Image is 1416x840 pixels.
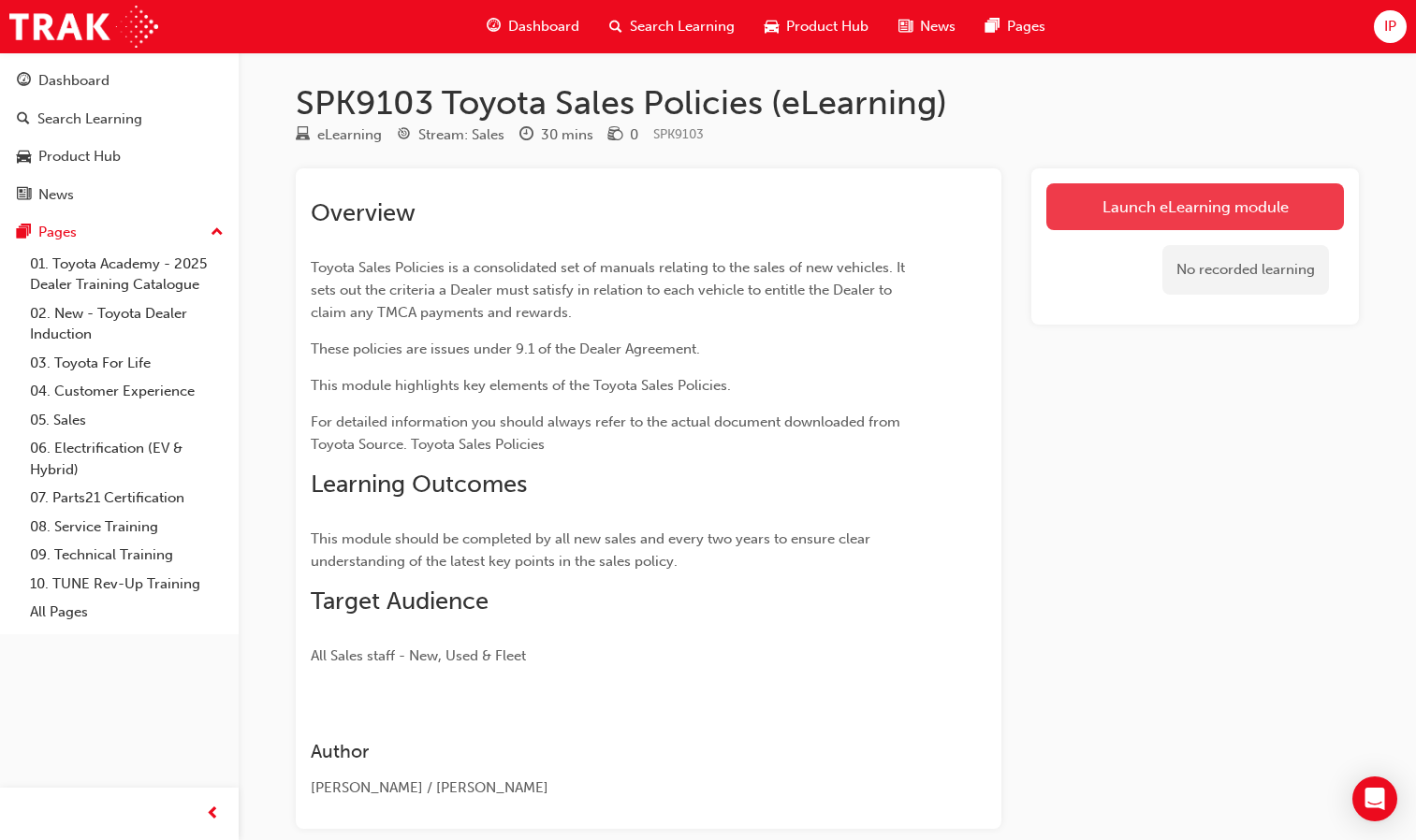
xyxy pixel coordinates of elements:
[311,470,527,499] span: Learning Outcomes
[38,222,77,243] div: Pages
[630,16,735,37] span: Search Learning
[7,215,231,250] button: Pages
[296,127,310,144] span: learningResourceType_ELEARNING-icon
[17,224,31,241] span: pages-icon
[7,178,231,212] a: News
[786,16,869,37] span: Product Hub
[17,111,30,128] span: search-icon
[608,123,638,147] div: Price
[630,124,638,146] div: 0
[883,7,971,46] a: news-iconNews
[311,741,919,762] h3: Author
[1384,16,1396,37] span: IP
[22,513,231,542] a: 08. Service Training
[311,259,909,321] span: Toyota Sales Policies is a consolidated set of manuals relating to the sales of new vehicles. It ...
[22,598,231,627] a: All Pages
[487,15,501,38] span: guage-icon
[608,127,622,144] span: money-icon
[22,377,231,406] a: 04. Customer Experience
[898,15,912,38] span: news-icon
[519,127,533,144] span: clock-icon
[311,587,489,616] span: Target Audience
[17,187,31,204] span: news-icon
[22,434,231,484] a: 06. Electrification (EV & Hybrid)
[765,15,779,38] span: car-icon
[594,7,750,46] a: search-iconSearch Learning
[1374,10,1407,43] button: IP
[22,541,231,570] a: 09. Technical Training
[38,184,74,206] div: News
[397,123,504,147] div: Stream
[22,570,231,599] a: 10. TUNE Rev-Up Training
[22,349,231,378] a: 03. Toyota For Life
[22,299,231,349] a: 02. New - Toyota Dealer Induction
[17,73,31,90] span: guage-icon
[17,149,31,166] span: car-icon
[519,123,593,147] div: Duration
[311,340,700,357] span: These policies are issues under 9.1 of the Dealer Agreement.
[1352,776,1397,821] div: Open Intercom Messenger
[7,64,231,98] a: Dashboard
[653,126,704,142] span: Learning resource code
[311,413,904,453] span: For detailed information you should always refer to the actual document downloaded from Toyota So...
[750,7,883,46] a: car-iconProduct Hub
[311,530,874,570] span: This module should be completed by all new sales and every two years to ensure clear understandin...
[311,777,919,799] div: [PERSON_NAME] / [PERSON_NAME]
[22,484,231,513] a: 07. Parts21 Certification
[22,406,231,435] a: 05. Sales
[541,124,593,146] div: 30 mins
[311,198,416,227] span: Overview
[38,70,109,92] div: Dashboard
[472,7,594,46] a: guage-iconDashboard
[7,139,231,174] a: Product Hub
[296,82,1359,123] h1: SPK9103 Toyota Sales Policies (eLearning)
[22,250,231,299] a: 01. Toyota Academy - 2025 Dealer Training Catalogue
[985,15,1000,38] span: pages-icon
[37,109,142,130] div: Search Learning
[211,221,224,245] span: up-icon
[971,7,1060,46] a: pages-iconPages
[311,647,526,664] span: All Sales staff - New, Used & Fleet
[1007,16,1045,37] span: Pages
[206,803,220,826] span: prev-icon
[7,102,231,137] a: Search Learning
[1162,245,1329,295] div: No recorded learning
[311,377,731,394] span: This module highlights key elements of the Toyota Sales Policies.
[508,16,579,37] span: Dashboard
[418,124,504,146] div: Stream: Sales
[296,123,382,147] div: Type
[38,146,121,167] div: Product Hub
[317,124,382,146] div: eLearning
[9,6,158,48] img: Trak
[1046,183,1344,230] a: Launch eLearning module
[397,127,411,144] span: target-icon
[609,15,622,38] span: search-icon
[7,60,231,215] button: DashboardSearch LearningProduct HubNews
[920,16,956,37] span: News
